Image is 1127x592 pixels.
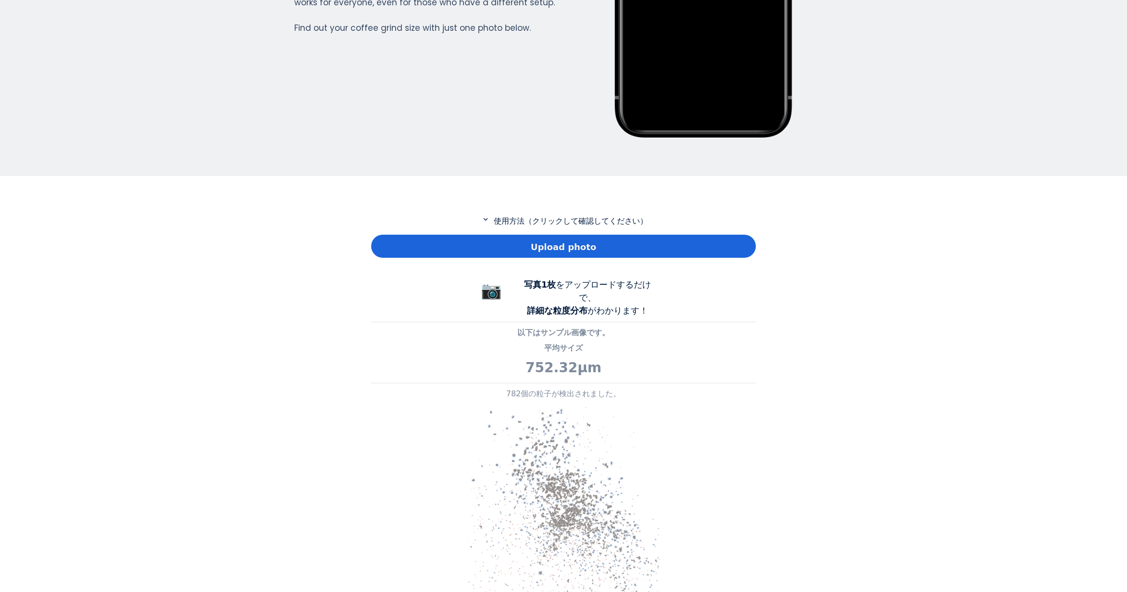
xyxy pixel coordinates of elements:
[515,278,660,317] div: をアップロードするだけで、 がわかります！
[531,240,596,253] span: Upload photo
[371,342,756,354] p: 平均サイズ
[527,305,588,315] b: 詳細な粒度分布
[481,281,502,300] span: 📷
[524,279,556,290] b: 写真1枚
[371,388,756,400] p: 782個の粒子が検出されました。
[371,358,756,378] p: 752.32μm
[371,215,756,227] p: 使用方法（クリックして確認してください）
[480,215,491,224] mat-icon: expand_more
[371,327,756,339] p: 以下はサンプル画像です。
